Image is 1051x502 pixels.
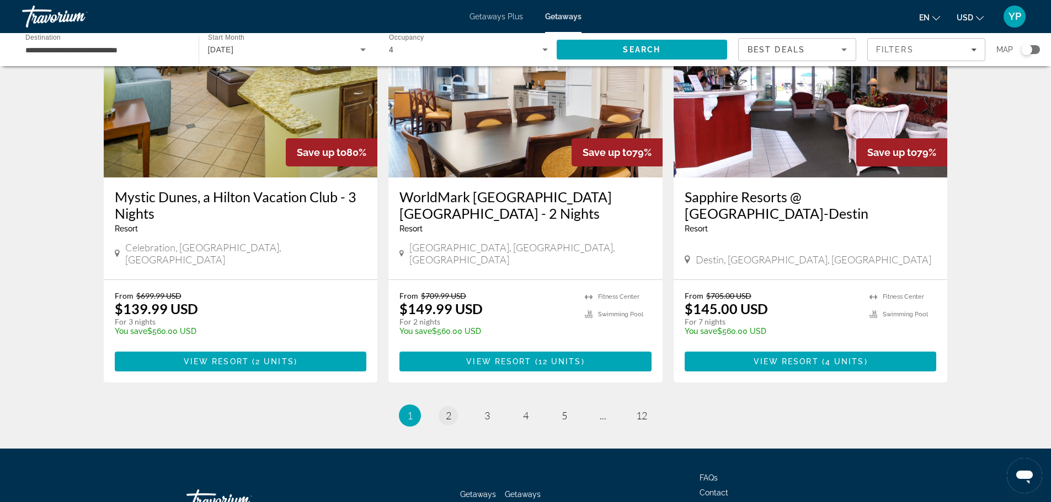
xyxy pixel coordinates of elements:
a: Mystic Dunes, a Hilton Vacation Club - 3 Nights [115,188,367,222]
button: View Resort(12 units) [399,352,652,371]
span: Fitness Center [598,293,639,300]
span: 1 [407,409,413,422]
img: Mystic Dunes, a Hilton Vacation Club - 3 Nights [104,1,378,177]
a: Getaways Plus [470,12,523,21]
span: From [685,291,703,300]
span: [DATE] [208,45,234,54]
button: View Resort(2 units) [115,352,367,371]
a: Sapphire Resorts @ [GEOGRAPHIC_DATA]-Destin [685,188,937,222]
button: View Resort(4 units) [685,352,937,371]
span: 2 [446,409,451,422]
span: $705.00 USD [706,291,751,300]
span: Celebration, [GEOGRAPHIC_DATA], [GEOGRAPHIC_DATA] [125,241,366,266]
span: [GEOGRAPHIC_DATA], [GEOGRAPHIC_DATA], [GEOGRAPHIC_DATA] [409,241,652,266]
div: 79% [856,138,947,166]
span: Best Deals [748,45,805,54]
button: Filters [867,38,985,61]
span: Swimming Pool [598,311,643,318]
div: 79% [572,138,663,166]
a: Getaways [545,12,581,21]
span: ( ) [249,357,297,366]
span: Occupancy [389,34,424,41]
span: Save up to [867,147,917,158]
p: For 2 nights [399,317,574,327]
span: 4 [389,45,393,54]
span: Swimming Pool [883,311,928,318]
p: $139.99 USD [115,300,198,317]
a: WorldMark [GEOGRAPHIC_DATA] [GEOGRAPHIC_DATA] - 2 Nights [399,188,652,222]
span: $709.99 USD [421,291,466,300]
span: 4 [523,409,529,422]
img: Sapphire Resorts @ Holiday Beach Resort-Destin [674,1,948,177]
span: YP [1009,11,1021,22]
div: 80% [286,138,377,166]
button: User Menu [1000,5,1029,28]
span: You save [685,327,717,336]
span: From [399,291,418,300]
span: 4 units [825,357,865,366]
span: You save [115,327,147,336]
span: $699.99 USD [136,291,182,300]
p: $145.00 USD [685,300,768,317]
span: Save up to [297,147,346,158]
input: Select destination [25,44,184,57]
span: Filters [876,45,914,54]
span: Fitness Center [883,293,924,300]
a: FAQs [700,473,718,482]
p: $560.00 USD [685,327,859,336]
span: Start Month [208,34,244,41]
iframe: Button to launch messaging window [1007,458,1042,493]
button: Change currency [957,9,984,25]
span: Search [623,45,660,54]
span: View Resort [754,357,819,366]
nav: Pagination [104,404,948,427]
span: Resort [399,224,423,233]
a: Contact [700,488,728,497]
mat-select: Sort by [748,43,847,56]
a: Travorium [22,2,132,31]
img: WorldMark Orlando Kingstown Reef - 2 Nights [388,1,663,177]
p: $560.00 USD [399,327,574,336]
span: 3 [484,409,490,422]
span: You save [399,327,432,336]
span: Destin, [GEOGRAPHIC_DATA], [GEOGRAPHIC_DATA] [696,253,931,266]
a: Getaways [460,490,496,499]
p: For 3 nights [115,317,356,327]
span: From [115,291,134,300]
span: 5 [562,409,567,422]
span: 12 [636,409,647,422]
button: Search [557,40,728,60]
span: View Resort [184,357,249,366]
span: 12 units [538,357,581,366]
span: ( ) [819,357,868,366]
span: 2 units [255,357,294,366]
span: ... [600,409,606,422]
p: $149.99 USD [399,300,483,317]
span: ( ) [531,357,584,366]
span: Map [996,42,1013,57]
span: Save up to [583,147,632,158]
p: $560.00 USD [115,327,356,336]
button: Change language [919,9,940,25]
span: USD [957,13,973,22]
span: Resort [115,224,138,233]
span: Resort [685,224,708,233]
span: View Resort [466,357,531,366]
span: en [919,13,930,22]
span: Destination [25,34,61,41]
p: For 7 nights [685,317,859,327]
